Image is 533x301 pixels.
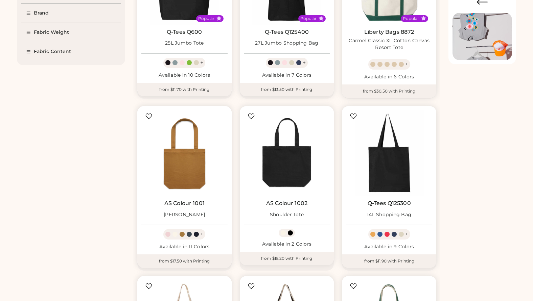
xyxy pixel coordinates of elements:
div: Available in 2 Colors [244,241,330,248]
div: from $11.90 with Printing [342,254,436,268]
div: from $11.70 with Printing [137,83,232,96]
div: from $30.50 with Printing [342,84,436,98]
a: AS Colour 1002 [266,200,307,207]
a: Q-Tees Q125400 [265,29,309,35]
div: + [200,59,203,67]
div: Brand [34,10,49,17]
button: Popular Style [319,16,324,21]
div: + [303,59,306,67]
a: Liberty Bags 8872 [364,29,414,35]
img: AS Colour 1002 Shoulder Tote [244,110,330,196]
img: Q-Tees Q125300 14L Shopping Bag [346,110,432,196]
a: AS Colour 1001 [164,200,205,207]
div: + [200,230,203,238]
div: 14L Shopping Bag [367,211,411,218]
div: from $13.50 with Printing [240,83,334,96]
div: Popular [300,16,317,21]
img: Image of Lisa Congdon Eye Print on T-Shirt and Hat [453,13,512,60]
div: [PERSON_NAME] [164,211,205,218]
div: Shoulder Tote [270,211,304,218]
div: 25L Jumbo Tote [165,40,204,47]
div: + [405,230,408,238]
img: AS Colour 1001 Carrie Tote [141,110,228,196]
button: Popular Style [216,16,222,21]
a: Q-Tees Q125300 [368,200,411,207]
div: + [405,60,408,68]
div: from $19.20 with Printing [240,252,334,265]
div: Available in 11 Colors [141,244,228,250]
div: from $17.50 with Printing [137,254,232,268]
div: Fabric Weight [34,29,69,36]
div: Available in 7 Colors [244,72,330,79]
div: Available in 6 Colors [346,74,432,80]
div: Fabric Content [34,48,71,55]
div: Popular [198,16,214,21]
button: Popular Style [421,16,426,21]
div: Available in 9 Colors [346,244,432,250]
a: Q-Tees Q600 [167,29,202,35]
div: 27L Jumbo Shopping Bag [255,40,319,47]
div: Carmel Classic XL Cotton Canvas Resort Tote [346,37,432,51]
div: Available in 10 Colors [141,72,228,79]
div: Popular [403,16,419,21]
